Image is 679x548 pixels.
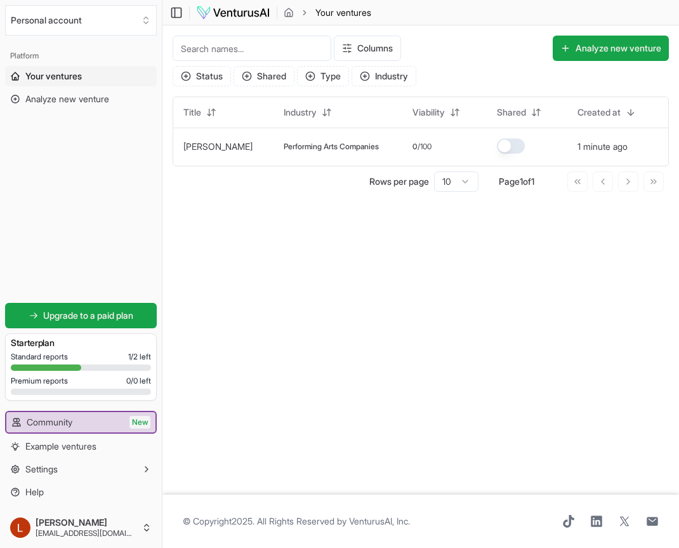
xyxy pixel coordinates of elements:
[25,70,82,83] span: Your ventures
[196,5,270,20] img: logo
[553,36,669,61] button: Analyze new venture
[128,352,151,362] span: 1 / 2 left
[570,102,643,123] button: Created at
[5,46,157,66] div: Platform
[5,5,157,36] button: Select an organization
[405,102,468,123] button: Viability
[520,176,523,187] span: 1
[5,66,157,86] a: Your ventures
[183,140,253,153] button: [PERSON_NAME]
[183,106,201,119] span: Title
[25,486,44,498] span: Help
[5,436,157,457] a: Example ventures
[5,482,157,502] a: Help
[234,66,294,86] button: Shared
[6,412,155,432] a: CommunityNew
[297,66,349,86] button: Type
[129,416,150,429] span: New
[523,176,531,187] span: of
[349,516,408,526] a: VenturusAI, Inc
[369,175,429,188] p: Rows per page
[176,102,224,123] button: Title
[352,66,416,86] button: Industry
[284,6,371,19] nav: breadcrumb
[25,93,109,105] span: Analyze new venture
[412,106,445,119] span: Viability
[418,142,432,152] span: /100
[5,459,157,479] button: Settings
[5,89,157,109] a: Analyze new venture
[334,36,401,61] button: Columns
[5,303,157,328] a: Upgrade to a paid plan
[36,517,136,528] span: [PERSON_NAME]
[11,337,151,349] h3: Starter plan
[577,106,621,119] span: Created at
[173,36,331,61] input: Search names...
[10,518,30,538] img: ACg8ocK4lBV27Ur4MTImR7gdgGAGWkqXv7t3ETy7iWQqKjFeyTiMCqk=s96-c
[284,106,317,119] span: Industry
[173,66,231,86] button: Status
[499,176,520,187] span: Page
[25,463,58,476] span: Settings
[497,106,526,119] span: Shared
[43,309,133,322] span: Upgrade to a paid plan
[489,102,549,123] button: Shared
[412,142,418,152] span: 0
[25,440,96,453] span: Example ventures
[531,176,534,187] span: 1
[577,140,628,153] button: 1 minute ago
[11,352,68,362] span: Standard reports
[11,376,68,386] span: Premium reports
[5,512,157,543] button: [PERSON_NAME][EMAIL_ADDRESS][DOMAIN_NAME]
[36,528,136,538] span: [EMAIL_ADDRESS][DOMAIN_NAME]
[183,515,410,528] span: © Copyright 2025 . All Rights Reserved by .
[27,416,72,429] span: Community
[126,376,151,386] span: 0 / 0 left
[276,102,339,123] button: Industry
[183,141,253,152] a: [PERSON_NAME]
[315,6,371,19] span: Your ventures
[284,142,379,152] span: Performing Arts Companies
